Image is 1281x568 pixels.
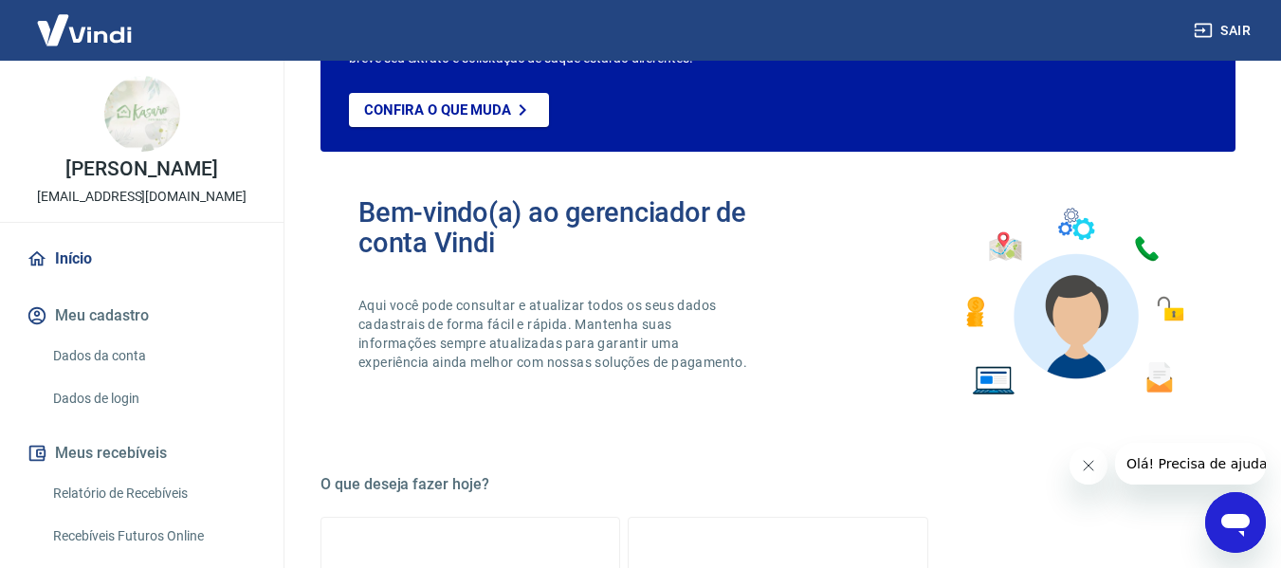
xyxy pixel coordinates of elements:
img: Imagem de um avatar masculino com diversos icones exemplificando as funcionalidades do gerenciado... [949,197,1198,407]
a: Confira o que muda [349,93,549,127]
iframe: Button to launch messaging window [1205,492,1266,553]
img: b623c6c0-cd5c-49bb-b005-6d9b3db0bfd6.jpeg [104,76,180,152]
p: Aqui você pode consultar e atualizar todos os seus dados cadastrais de forma fácil e rápida. Mant... [358,296,751,372]
img: Vindi [23,1,146,59]
a: Dados de login [46,379,261,418]
a: Relatório de Recebíveis [46,474,261,513]
button: Meus recebíveis [23,432,261,474]
h2: Bem-vindo(a) ao gerenciador de conta Vindi [358,197,778,258]
h5: O que deseja fazer hoje? [320,475,1235,494]
iframe: Message from company [1115,443,1266,485]
span: Olá! Precisa de ajuda? [11,13,159,28]
button: Sair [1190,13,1258,48]
a: Dados da conta [46,337,261,376]
p: Confira o que muda [364,101,511,119]
p: [PERSON_NAME] [65,159,217,179]
a: Início [23,238,261,280]
button: Meu cadastro [23,295,261,337]
a: Recebíveis Futuros Online [46,517,261,556]
p: [EMAIL_ADDRESS][DOMAIN_NAME] [37,187,247,207]
iframe: Close message [1070,447,1107,485]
